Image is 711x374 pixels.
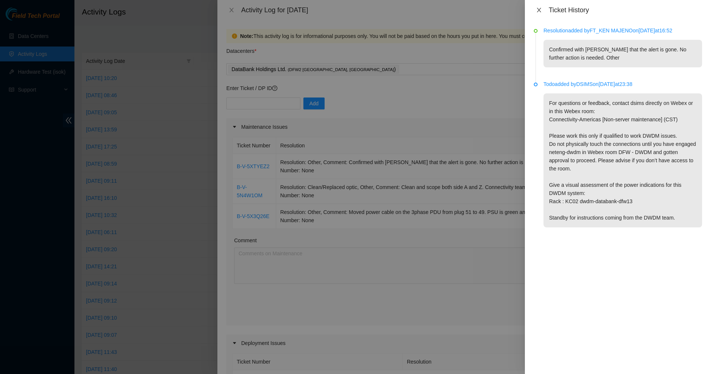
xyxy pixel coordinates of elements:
[536,7,542,13] span: close
[543,80,702,88] p: Todo added by DSIMS on [DATE] at 23:38
[549,6,702,14] div: Ticket History
[534,7,544,14] button: Close
[543,93,702,227] p: For questions or feedback, contact dsims directly on Webex or in this Webex room: Connectivity-Am...
[543,26,702,35] p: Resolution added by FT_KEN MAJENO on [DATE] at 16:52
[543,40,702,67] p: Confirmed with [PERSON_NAME] that the alert is gone. No further action is needed. Other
